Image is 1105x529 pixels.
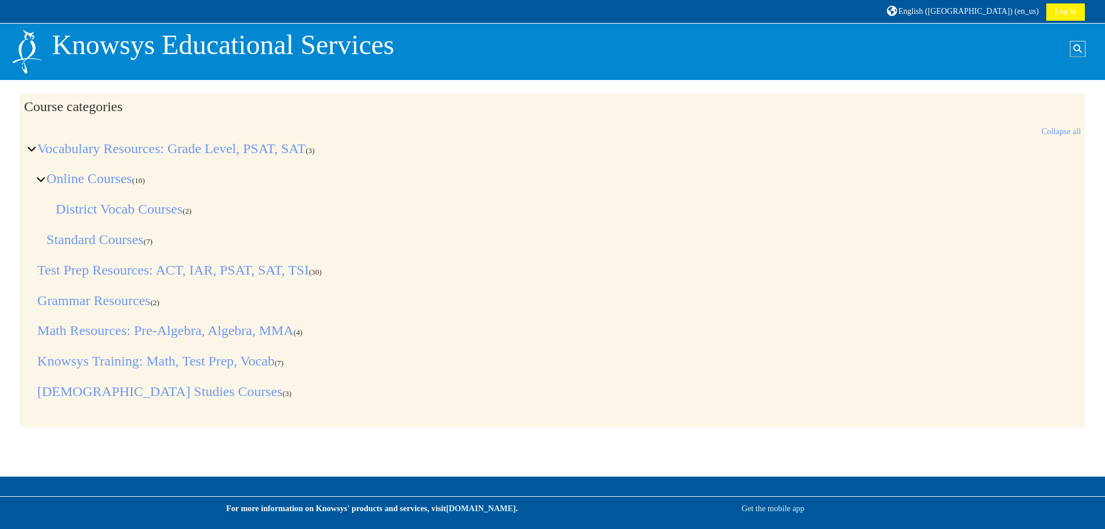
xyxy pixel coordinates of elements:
[37,384,283,399] a: [DEMOGRAPHIC_DATA] Studies Courses
[11,28,43,75] img: Logo
[37,323,294,338] a: Math Resources: Pre-Algebra, Algebra, MMA
[1046,3,1085,21] a: Log in
[37,262,309,277] a: Test Prep Resources: ACT, IAR, PSAT, SAT, TSI
[898,7,1039,16] span: English ([GEOGRAPHIC_DATA]) ‎(en_us)‎
[306,146,315,155] span: Number of courses
[47,171,132,186] a: Online Courses
[52,28,394,62] p: Knowsys Educational Services
[1042,127,1081,136] a: Collapse all
[132,176,144,185] span: Number of courses
[294,328,303,337] span: Number of courses
[182,207,192,215] span: Number of courses
[37,353,275,368] a: Knowsys Training: Math, Test Prep, Vocab
[11,46,43,55] a: Home
[37,293,151,308] a: Grammar Resources
[283,389,292,398] span: Number of courses
[150,298,159,307] span: Number of courses
[885,2,1041,20] a: English ([GEOGRAPHIC_DATA]) ‎(en_us)‎
[24,98,1081,115] h2: Course categories
[309,268,322,276] span: Number of courses
[275,359,284,367] span: Number of courses
[37,141,306,156] a: Vocabulary Resources: Grade Level, PSAT, SAT
[56,201,182,216] a: District Vocab Courses
[446,504,516,513] a: [DOMAIN_NAME]
[47,232,144,247] a: Standard Courses
[742,504,805,513] a: Get the mobile app
[143,237,153,246] span: Number of courses
[226,504,518,513] strong: For more information on Knowsys' products and services, visit .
